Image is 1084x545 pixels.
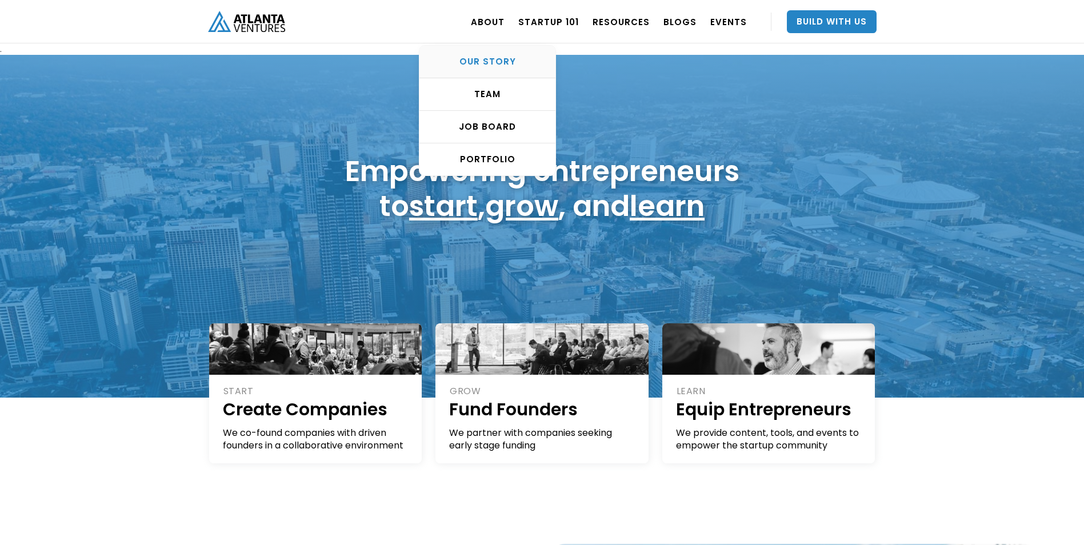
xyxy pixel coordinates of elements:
[223,385,410,398] div: START
[676,398,863,421] h1: Equip Entrepreneurs
[419,46,555,78] a: OUR STORY
[710,6,747,38] a: EVENTS
[518,6,579,38] a: Startup 101
[345,154,739,223] h1: Empowering entrepreneurs to , , and
[409,186,478,226] a: start
[209,323,422,463] a: STARTCreate CompaniesWe co-found companies with driven founders in a collaborative environment
[449,427,636,452] div: We partner with companies seeking early stage funding
[419,121,555,133] div: Job Board
[419,78,555,111] a: TEAM
[485,186,558,226] a: grow
[419,143,555,175] a: PORTFOLIO
[677,385,863,398] div: LEARN
[223,398,410,421] h1: Create Companies
[787,10,877,33] a: Build With Us
[419,111,555,143] a: Job Board
[419,56,555,67] div: OUR STORY
[663,6,697,38] a: BLOGS
[676,427,863,452] div: We provide content, tools, and events to empower the startup community
[449,398,636,421] h1: Fund Founders
[435,323,649,463] a: GROWFund FoundersWe partner with companies seeking early stage funding
[450,385,636,398] div: GROW
[630,186,705,226] a: learn
[593,6,650,38] a: RESOURCES
[223,427,410,452] div: We co-found companies with driven founders in a collaborative environment
[471,6,505,38] a: ABOUT
[662,323,875,463] a: LEARNEquip EntrepreneursWe provide content, tools, and events to empower the startup community
[419,154,555,165] div: PORTFOLIO
[419,89,555,100] div: TEAM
